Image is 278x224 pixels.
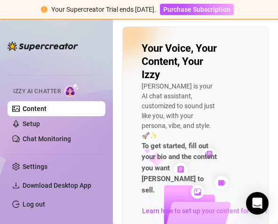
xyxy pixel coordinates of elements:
[12,182,20,189] span: download
[23,163,48,170] a: Settings
[51,6,156,13] span: Your Supercreator Trial ends [DATE].
[23,120,40,128] a: Setup
[163,6,230,13] span: Purchase Subscription
[23,135,71,143] a: Chat Monitoring
[246,192,269,215] div: Open Intercom Messenger
[142,81,217,196] div: [PERSON_NAME] is your AI chat assistant, customized to sound just like you, with your persona, vi...
[13,87,61,96] span: Izzy AI Chatter
[23,105,47,112] a: Content
[160,6,234,13] a: Purchase Subscription
[23,182,91,189] span: Download Desktop App
[64,83,79,97] img: AI Chatter
[160,4,234,15] button: Purchase Subscription
[23,200,45,208] a: Log out
[8,41,78,51] img: logo-BBDzfeDw.svg
[142,142,217,194] strong: To get started, fill out your bio and the content you want [PERSON_NAME] to sell.
[41,6,48,13] span: exclamation-circle
[142,42,217,81] h2: Your Voice, Your Content, Your Izzy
